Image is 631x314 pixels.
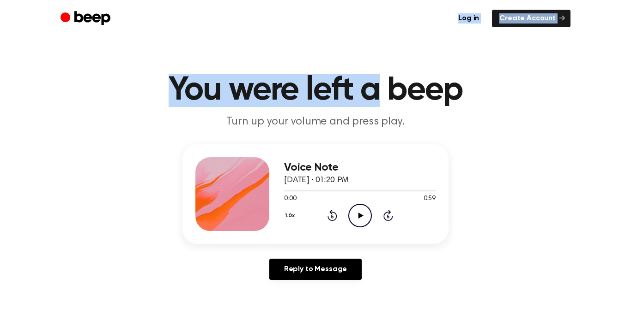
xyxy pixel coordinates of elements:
button: 1.0x [284,208,298,224]
a: Reply to Message [269,259,362,280]
a: Log in [451,10,486,27]
p: Turn up your volume and press play. [138,114,493,130]
span: 0:00 [284,194,296,204]
h3: Voice Note [284,161,436,174]
a: Beep [61,10,113,28]
h1: You were left a beep [79,74,552,107]
span: 0:59 [424,194,436,204]
a: Create Account [492,10,570,27]
span: [DATE] · 01:20 PM [284,176,349,184]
